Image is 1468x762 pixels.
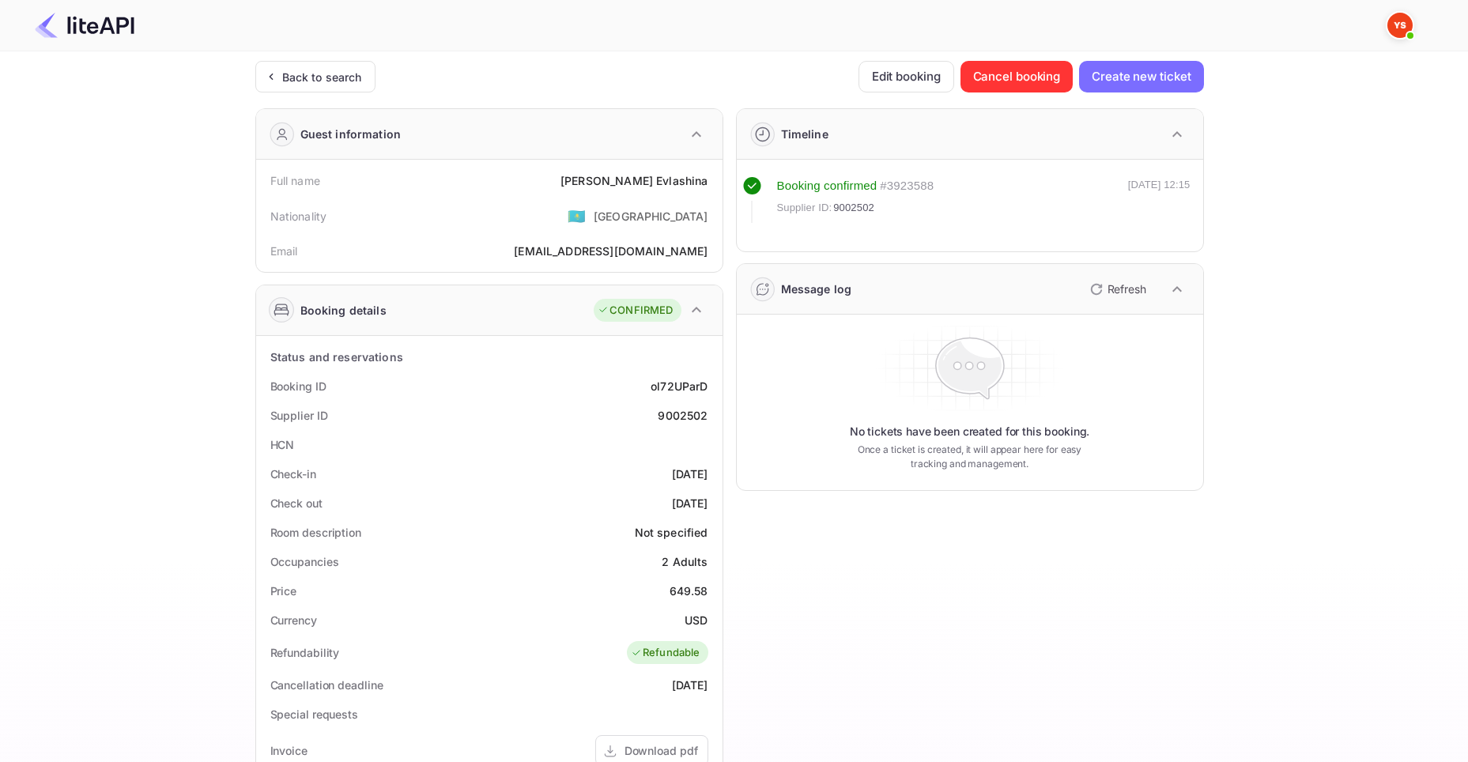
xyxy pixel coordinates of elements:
[282,69,362,85] div: Back to search
[568,202,586,230] span: United States
[270,466,316,482] div: Check-in
[960,61,1074,92] button: Cancel booking
[270,612,317,628] div: Currency
[270,706,358,722] div: Special requests
[625,742,698,759] div: Download pdf
[685,612,708,628] div: USD
[672,466,708,482] div: [DATE]
[270,583,297,599] div: Price
[651,378,708,394] div: ol72UParD
[270,495,323,511] div: Check out
[300,126,402,142] div: Guest information
[1081,277,1153,302] button: Refresh
[1079,61,1203,92] button: Create new ticket
[300,302,387,319] div: Booking details
[631,645,700,661] div: Refundable
[850,424,1090,439] p: No tickets have been created for this booking.
[635,524,708,541] div: Not specified
[514,243,708,259] div: [EMAIL_ADDRESS][DOMAIN_NAME]
[270,172,320,189] div: Full name
[658,407,708,424] div: 9002502
[781,281,852,297] div: Message log
[270,243,298,259] div: Email
[1128,177,1191,223] div: [DATE] 12:15
[777,177,877,195] div: Booking confirmed
[560,172,708,189] div: [PERSON_NAME] Evlashina
[672,495,708,511] div: [DATE]
[781,126,828,142] div: Timeline
[598,303,673,319] div: CONFIRMED
[270,644,340,661] div: Refundability
[270,436,295,453] div: HCN
[777,200,832,216] span: Supplier ID:
[270,208,327,224] div: Nationality
[1387,13,1413,38] img: Yandex Support
[662,553,708,570] div: 2 Adults
[1108,281,1146,297] p: Refresh
[270,524,361,541] div: Room description
[833,200,874,216] span: 9002502
[35,13,134,38] img: LiteAPI Logo
[845,443,1095,471] p: Once a ticket is created, it will appear here for easy tracking and management.
[859,61,954,92] button: Edit booking
[880,177,934,195] div: # 3923588
[594,208,708,224] div: [GEOGRAPHIC_DATA]
[270,378,326,394] div: Booking ID
[270,407,328,424] div: Supplier ID
[672,677,708,693] div: [DATE]
[670,583,708,599] div: 649.58
[270,553,339,570] div: Occupancies
[270,742,308,759] div: Invoice
[270,677,383,693] div: Cancellation deadline
[270,349,403,365] div: Status and reservations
